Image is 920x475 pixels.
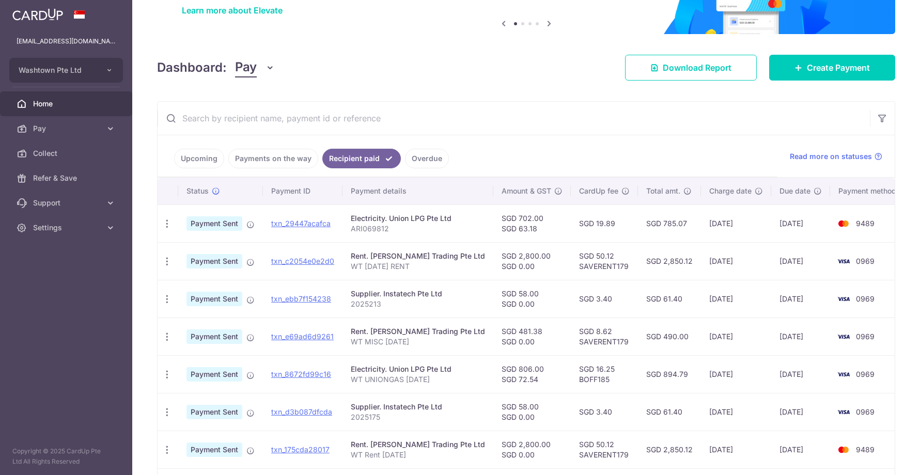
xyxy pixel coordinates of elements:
span: Amount & GST [502,186,551,196]
span: Pay [235,58,257,77]
a: Read more on statuses [790,151,882,162]
span: Support [33,198,101,208]
a: Recipient paid [322,149,401,168]
span: 9489 [856,219,875,228]
td: SGD 19.89 [571,204,638,242]
td: [DATE] [771,280,830,318]
td: SGD 58.00 SGD 0.00 [493,393,571,431]
p: WT MISC [DATE] [351,337,485,347]
img: Bank Card [833,255,854,267]
td: SGD 61.40 [638,393,701,431]
a: Download Report [625,55,757,81]
a: txn_ebb7f154238 [271,294,331,303]
td: SGD 2,800.00 SGD 0.00 [493,431,571,468]
span: CardUp fee [579,186,618,196]
span: Payment Sent [186,329,242,344]
a: txn_175cda28017 [271,445,330,454]
button: Washtown Pte Ltd [9,58,123,83]
div: Supplier. Instatech Pte Ltd [351,289,485,299]
p: 2025213 [351,299,485,309]
a: txn_29447acafca [271,219,331,228]
td: SGD 58.00 SGD 0.00 [493,280,571,318]
div: Electricity. Union LPG Pte Ltd [351,213,485,224]
span: Payment Sent [186,216,242,231]
p: [EMAIL_ADDRESS][DOMAIN_NAME] [17,36,116,46]
span: Payment Sent [186,292,242,306]
p: WT [DATE] RENT [351,261,485,272]
img: Bank Card [833,368,854,381]
td: [DATE] [771,431,830,468]
input: Search by recipient name, payment id or reference [158,102,870,135]
span: 0969 [856,370,875,378]
a: txn_d3b087dfcda [271,407,332,416]
span: Payment Sent [186,442,242,457]
td: [DATE] [701,280,771,318]
span: Charge date [709,186,752,196]
td: SGD 3.40 [571,280,638,318]
td: SGD 2,850.12 [638,431,701,468]
span: Refer & Save [33,173,101,183]
span: Download Report [663,61,731,74]
img: Bank Card [833,330,854,343]
a: Learn more about Elevate [182,5,283,15]
td: SGD 702.00 SGD 63.18 [493,204,571,242]
span: Collect [33,148,101,159]
a: Upcoming [174,149,224,168]
h4: Dashboard: [157,58,227,77]
img: Bank Card [833,293,854,305]
td: [DATE] [771,355,830,393]
span: 0969 [856,407,875,416]
td: [DATE] [701,318,771,355]
td: [DATE] [701,355,771,393]
a: txn_e69ad6d9261 [271,332,334,341]
span: Read more on statuses [790,151,872,162]
th: Payment ID [263,178,342,204]
span: Payment Sent [186,367,242,382]
p: 2025175 [351,412,485,422]
td: SGD 50.12 SAVERENT179 [571,431,638,468]
td: SGD 8.62 SAVERENT179 [571,318,638,355]
td: SGD 490.00 [638,318,701,355]
span: 9489 [856,445,875,454]
td: SGD 2,800.00 SGD 0.00 [493,242,571,280]
span: Pay [33,123,101,134]
img: CardUp [12,8,63,21]
td: [DATE] [701,431,771,468]
p: ARI069812 [351,224,485,234]
span: Total amt. [646,186,680,196]
span: Create Payment [807,61,870,74]
td: SGD 2,850.12 [638,242,701,280]
span: 0969 [856,332,875,341]
a: txn_c2054e0e2d0 [271,257,334,265]
div: Rent. [PERSON_NAME] Trading Pte Ltd [351,439,485,450]
th: Payment method [830,178,909,204]
span: 0969 [856,257,875,265]
td: SGD 61.40 [638,280,701,318]
td: SGD 16.25 BOFF185 [571,355,638,393]
a: Payments on the way [228,149,318,168]
td: SGD 806.00 SGD 72.54 [493,355,571,393]
th: Payment details [342,178,493,204]
td: [DATE] [771,242,830,280]
td: SGD 481.38 SGD 0.00 [493,318,571,355]
td: SGD 3.40 [571,393,638,431]
td: [DATE] [771,393,830,431]
td: [DATE] [701,204,771,242]
span: 0969 [856,294,875,303]
span: Status [186,186,209,196]
td: SGD 50.12 SAVERENT179 [571,242,638,280]
a: Overdue [405,149,449,168]
td: [DATE] [701,242,771,280]
span: Washtown Pte Ltd [19,65,95,75]
span: Due date [779,186,810,196]
span: Home [33,99,101,109]
td: [DATE] [771,204,830,242]
img: Bank Card [833,406,854,418]
td: [DATE] [701,393,771,431]
p: WT UNIONGAS [DATE] [351,374,485,385]
div: Rent. [PERSON_NAME] Trading Pte Ltd [351,251,485,261]
a: txn_8672fd99c16 [271,370,331,378]
td: SGD 785.07 [638,204,701,242]
div: Rent. [PERSON_NAME] Trading Pte Ltd [351,326,485,337]
div: Electricity. Union LPG Pte Ltd [351,364,485,374]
